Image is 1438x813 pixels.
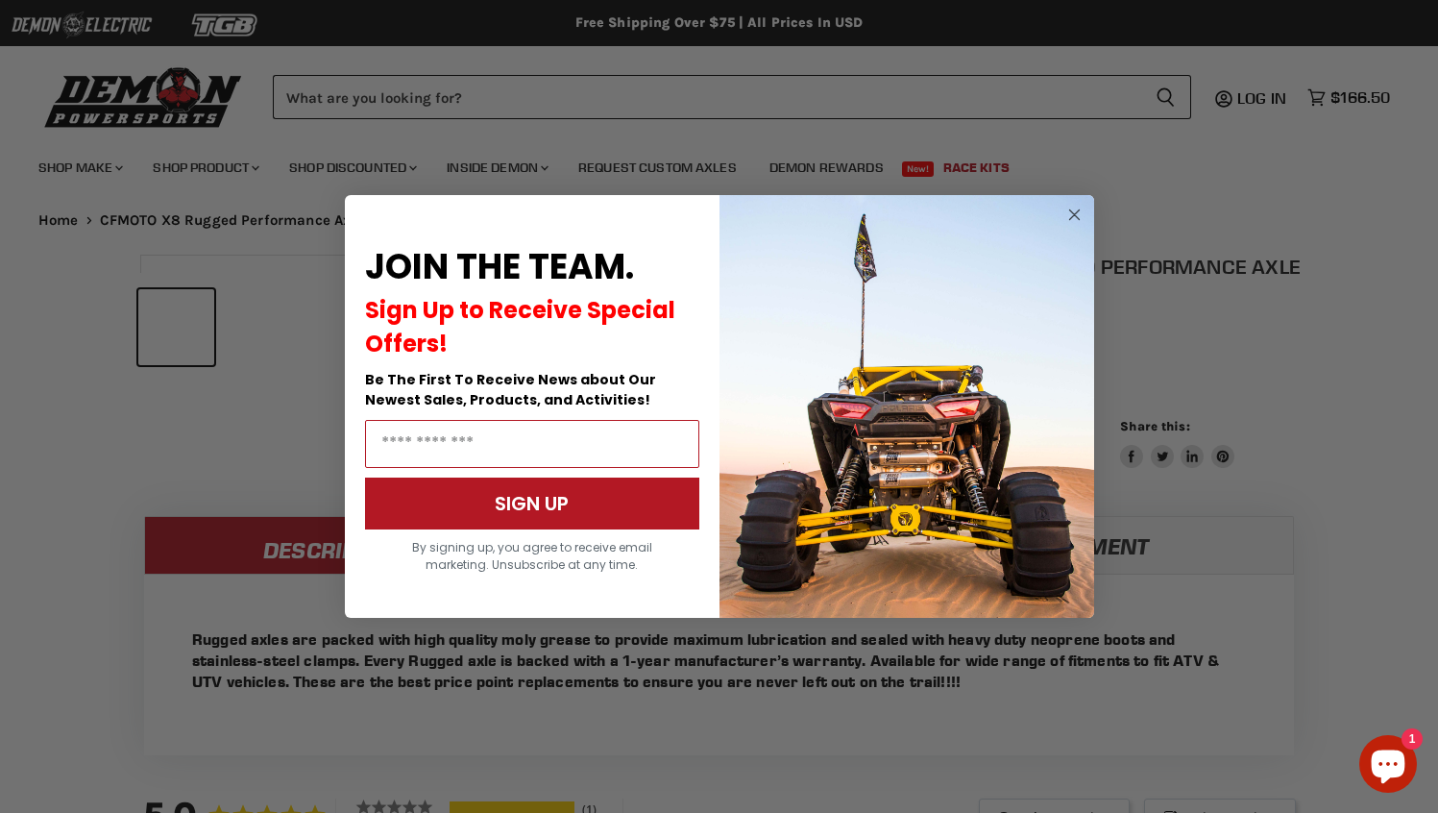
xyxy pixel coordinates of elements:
[365,478,699,530] button: SIGN UP
[365,294,675,359] span: Sign Up to Receive Special Offers!
[1062,203,1086,227] button: Close dialog
[365,242,634,291] span: JOIN THE TEAM.
[365,420,699,468] input: Email Address
[412,539,652,573] span: By signing up, you agree to receive email marketing. Unsubscribe at any time.
[365,370,656,409] span: Be The First To Receive News about Our Newest Sales, Products, and Activities!
[719,195,1094,618] img: a9095488-b6e7-41ba-879d-588abfab540b.jpeg
[1353,735,1423,798] inbox-online-store-chat: Shopify online store chat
